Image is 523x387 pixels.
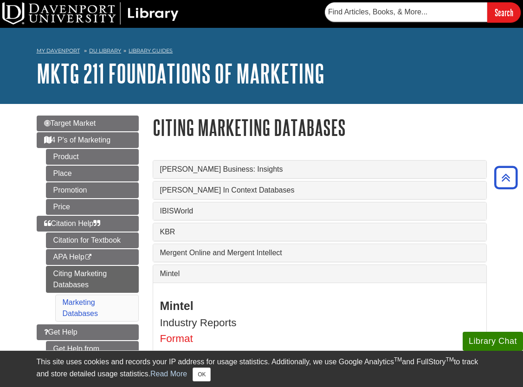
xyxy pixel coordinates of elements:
[44,119,96,127] span: Target Market
[160,165,479,174] a: [PERSON_NAME] Business: Insights
[46,249,139,265] a: APA Help
[46,182,139,198] a: Promotion
[160,228,479,236] a: KBR
[153,116,487,139] h1: Citing Marketing Databases
[446,356,454,363] sup: TM
[46,232,139,248] a: Citation for Textbook
[160,299,194,312] strong: Mintel
[2,2,179,25] img: DU Library
[37,47,80,55] a: My Davenport
[84,254,92,260] i: This link opens in a new window
[44,136,111,144] span: 4 P's of Marketing
[37,132,139,148] a: 4 P's of Marketing
[160,207,479,215] a: IBISWorld
[463,332,523,351] button: Library Chat
[37,116,139,131] a: Target Market
[46,341,139,368] a: Get Help from [PERSON_NAME]
[44,328,77,336] span: Get Help
[325,2,521,22] form: Searches DU Library's articles, books, and more
[491,171,521,184] a: Back to Top
[160,317,479,329] h4: Industry Reports
[325,2,487,22] input: Find Articles, Books, & More...
[487,2,521,22] input: Search
[160,249,479,257] a: Mergent Online and Mergent Intellect
[160,270,479,278] a: Mintel
[37,324,139,340] a: Get Help
[44,219,101,227] span: Citation Help
[394,356,402,363] sup: TM
[37,45,487,59] nav: breadcrumb
[193,368,211,381] button: Close
[150,370,187,378] a: Read More
[37,356,487,381] div: This site uses cookies and records your IP address for usage statistics. Additionally, we use Goo...
[129,47,173,54] a: Library Guides
[46,199,139,215] a: Price
[63,298,98,317] a: Marketing Databases
[37,59,324,88] a: MKTG 211 Foundations of Marketing
[46,266,139,293] a: Citing Marketing Databases
[46,149,139,165] a: Product
[160,333,479,345] h4: Format
[46,166,139,181] a: Place
[89,47,121,54] a: DU Library
[37,216,139,232] a: Citation Help
[160,186,479,194] a: [PERSON_NAME] In Context Databases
